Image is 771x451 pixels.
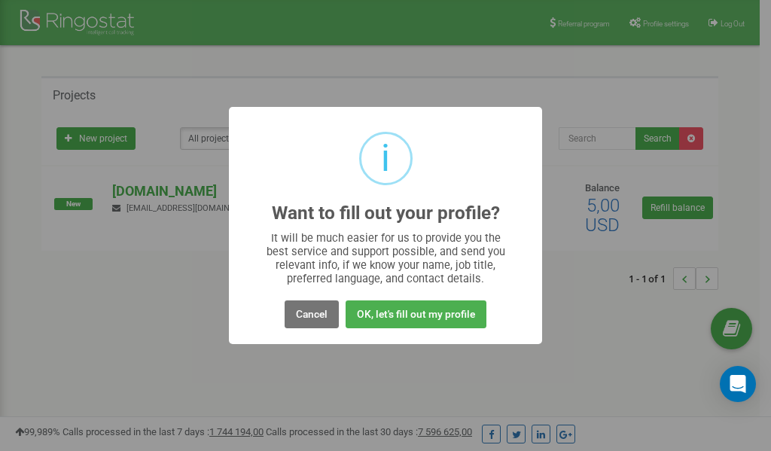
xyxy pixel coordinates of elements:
[346,300,486,328] button: OK, let's fill out my profile
[720,366,756,402] div: Open Intercom Messenger
[272,203,500,224] h2: Want to fill out your profile?
[285,300,339,328] button: Cancel
[381,134,390,183] div: i
[259,231,513,285] div: It will be much easier for us to provide you the best service and support possible, and send you ...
